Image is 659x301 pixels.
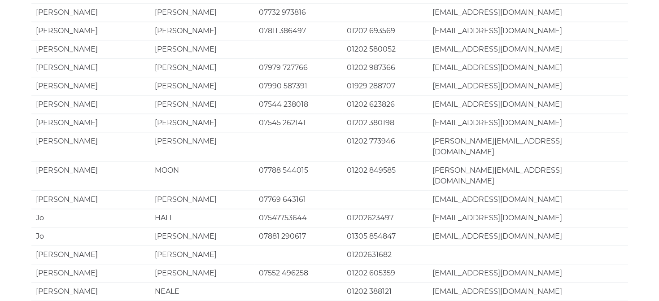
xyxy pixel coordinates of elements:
[428,95,628,113] td: [EMAIL_ADDRESS][DOMAIN_NAME]
[254,95,342,113] td: 07544 238018
[31,282,150,301] td: [PERSON_NAME]
[254,113,342,132] td: 07545 262141
[31,95,150,113] td: [PERSON_NAME]
[150,22,254,40] td: [PERSON_NAME]
[150,282,254,301] td: NEALE
[342,161,428,190] td: 01202 849585
[342,132,428,161] td: 01202 773946
[31,245,150,264] td: [PERSON_NAME]
[150,245,254,264] td: [PERSON_NAME]
[428,161,628,190] td: [PERSON_NAME][EMAIL_ADDRESS][DOMAIN_NAME]
[31,161,150,190] td: [PERSON_NAME]
[31,22,150,40] td: [PERSON_NAME]
[31,132,150,161] td: [PERSON_NAME]
[428,209,628,227] td: [EMAIL_ADDRESS][DOMAIN_NAME]
[254,77,342,95] td: 07990 587391
[254,264,342,282] td: 07552 496258
[342,227,428,245] td: 01305 854847
[31,113,150,132] td: [PERSON_NAME]
[428,264,628,282] td: [EMAIL_ADDRESS][DOMAIN_NAME]
[428,190,628,209] td: [EMAIL_ADDRESS][DOMAIN_NAME]
[342,77,428,95] td: 01929 288707
[254,22,342,40] td: 07811 386497
[342,209,428,227] td: 01202623497
[254,209,342,227] td: 07547753644
[428,3,628,22] td: [EMAIL_ADDRESS][DOMAIN_NAME]
[428,227,628,245] td: [EMAIL_ADDRESS][DOMAIN_NAME]
[150,190,254,209] td: [PERSON_NAME]
[150,227,254,245] td: [PERSON_NAME]
[342,264,428,282] td: 01202 605359
[428,113,628,132] td: [EMAIL_ADDRESS][DOMAIN_NAME]
[254,3,342,22] td: 07732 973816
[342,95,428,113] td: 01202 623826
[254,227,342,245] td: 07881 290617
[342,245,428,264] td: 01202631682
[342,40,428,58] td: 01202 580052
[254,58,342,77] td: 07979 727766
[150,95,254,113] td: [PERSON_NAME]
[428,58,628,77] td: [EMAIL_ADDRESS][DOMAIN_NAME]
[150,113,254,132] td: [PERSON_NAME]
[150,209,254,227] td: HALL
[31,190,150,209] td: [PERSON_NAME]
[342,58,428,77] td: 01202 987366
[31,227,150,245] td: Jo
[150,40,254,58] td: [PERSON_NAME]
[150,77,254,95] td: [PERSON_NAME]
[31,3,150,22] td: [PERSON_NAME]
[150,132,254,161] td: [PERSON_NAME]
[31,264,150,282] td: [PERSON_NAME]
[428,40,628,58] td: [EMAIL_ADDRESS][DOMAIN_NAME]
[150,3,254,22] td: [PERSON_NAME]
[150,264,254,282] td: [PERSON_NAME]
[428,22,628,40] td: [EMAIL_ADDRESS][DOMAIN_NAME]
[428,77,628,95] td: [EMAIL_ADDRESS][DOMAIN_NAME]
[150,161,254,190] td: MOON
[31,58,150,77] td: [PERSON_NAME]
[31,77,150,95] td: [PERSON_NAME]
[31,40,150,58] td: [PERSON_NAME]
[254,190,342,209] td: 07769 643161
[150,58,254,77] td: [PERSON_NAME]
[342,22,428,40] td: 01202 693569
[342,282,428,301] td: 01202 388121
[31,209,150,227] td: Jo
[342,113,428,132] td: 01202 380198
[428,132,628,161] td: [PERSON_NAME][EMAIL_ADDRESS][DOMAIN_NAME]
[254,161,342,190] td: 07788 544015
[428,282,628,301] td: [EMAIL_ADDRESS][DOMAIN_NAME]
